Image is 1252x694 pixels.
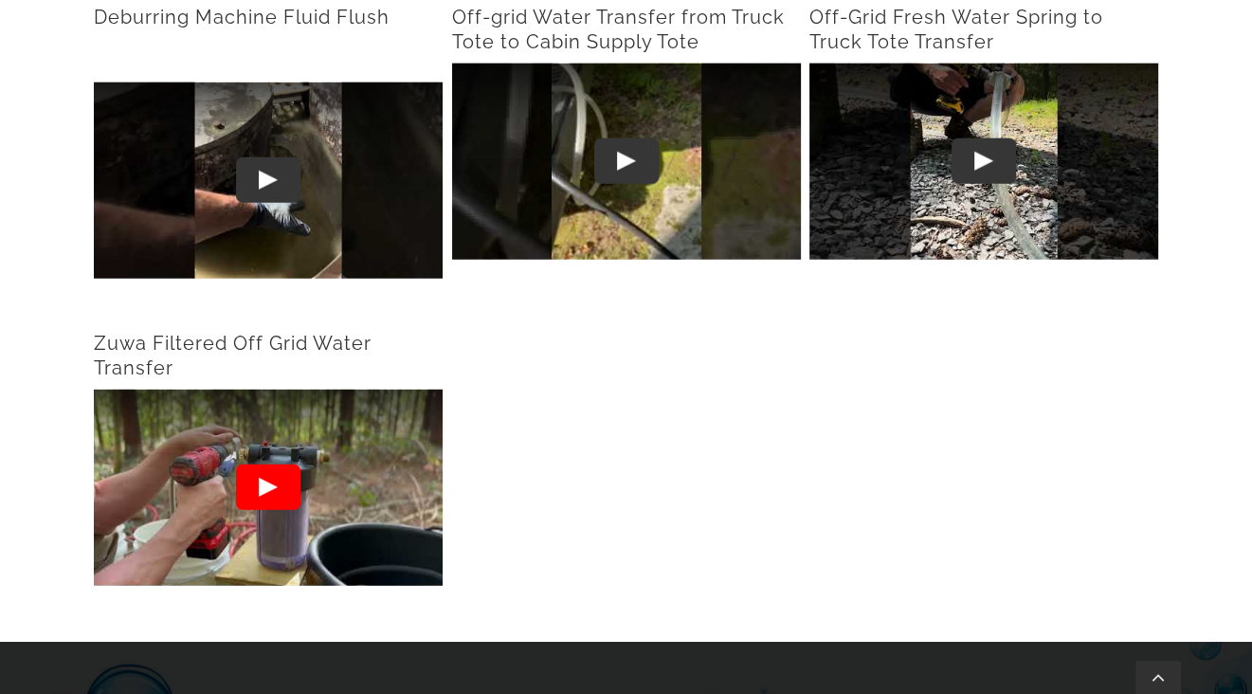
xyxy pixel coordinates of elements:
[94,82,443,279] lite-youtube: YouTube video player 37
[452,64,801,260] lite-youtube: YouTube video player 38
[809,5,1158,54] h2: Off-Grid Fresh Water Spring to Truck Tote Transfer
[94,5,443,29] p: Deburring Machine Fluid Flush
[452,5,801,54] h2: Off-grid Water Transfer from Truck Tote to Cabin Supply Tote
[94,331,443,380] h2: Zuwa Filtered Off Grid Water Transfer
[94,390,443,586] lite-youtube: YouTube video player 40
[809,64,1158,260] lite-youtube: YouTube video player 39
